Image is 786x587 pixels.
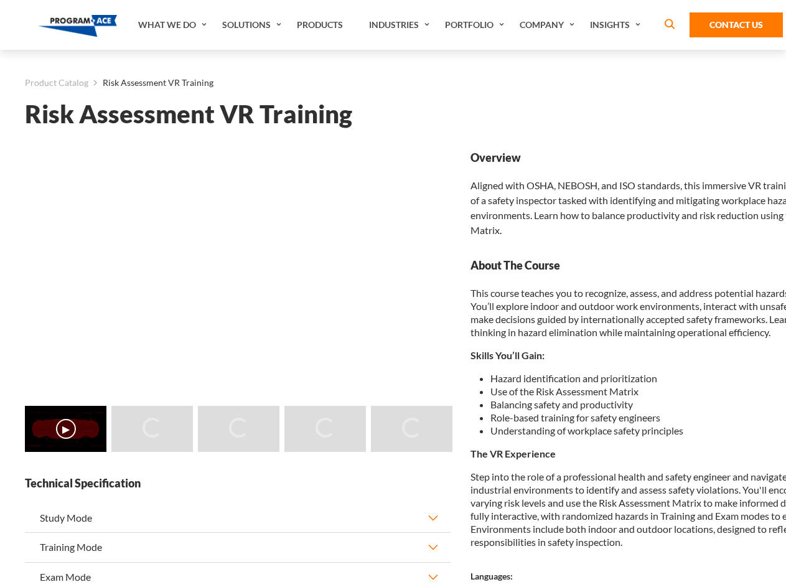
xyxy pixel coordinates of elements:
[25,406,106,452] img: Risk Assessment VR Training - Video 0
[39,15,118,37] img: Program-Ace
[690,12,783,37] a: Contact Us
[25,476,451,491] strong: Technical Specification
[56,419,76,439] button: ▶
[25,150,451,390] iframe: Risk Assessment VR Training - Video 0
[470,571,513,581] strong: Languages:
[25,504,451,532] button: Study Mode
[88,75,213,91] li: Risk Assessment VR Training
[25,75,88,91] a: Product Catalog
[25,533,451,561] button: Training Mode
